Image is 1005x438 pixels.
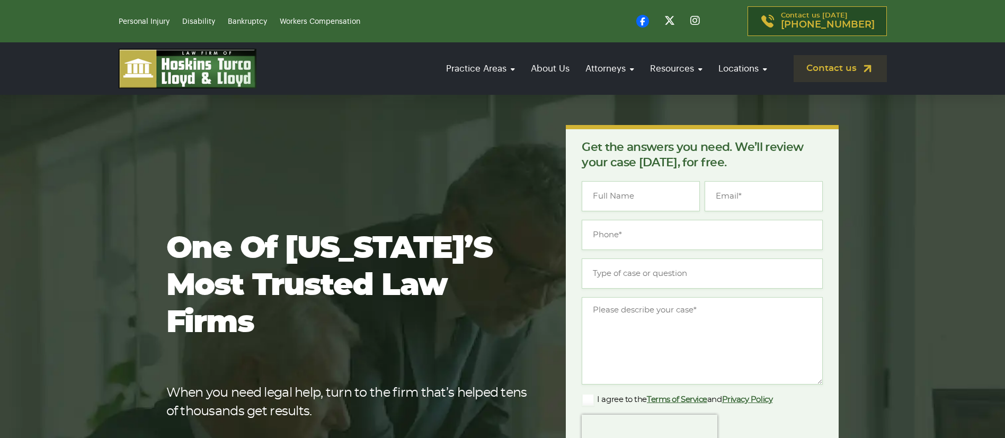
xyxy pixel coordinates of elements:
[441,53,520,84] a: Practice Areas
[781,12,875,30] p: Contact us [DATE]
[582,220,823,250] input: Phone*
[705,181,823,211] input: Email*
[166,230,532,342] h1: One of [US_STATE]’s most trusted law firms
[582,258,823,289] input: Type of case or question
[166,384,532,421] p: When you need legal help, turn to the firm that’s helped tens of thousands get results.
[582,140,823,171] p: Get the answers you need. We’ll review your case [DATE], for free.
[794,55,887,82] a: Contact us
[781,20,875,30] span: [PHONE_NUMBER]
[280,18,360,25] a: Workers Compensation
[580,53,639,84] a: Attorneys
[182,18,215,25] a: Disability
[582,181,700,211] input: Full Name
[119,49,256,88] img: logo
[713,53,772,84] a: Locations
[748,6,887,36] a: Contact us [DATE][PHONE_NUMBER]
[722,396,773,404] a: Privacy Policy
[645,53,708,84] a: Resources
[526,53,575,84] a: About Us
[647,396,707,404] a: Terms of Service
[228,18,267,25] a: Bankruptcy
[119,18,170,25] a: Personal Injury
[582,394,772,406] label: I agree to the and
